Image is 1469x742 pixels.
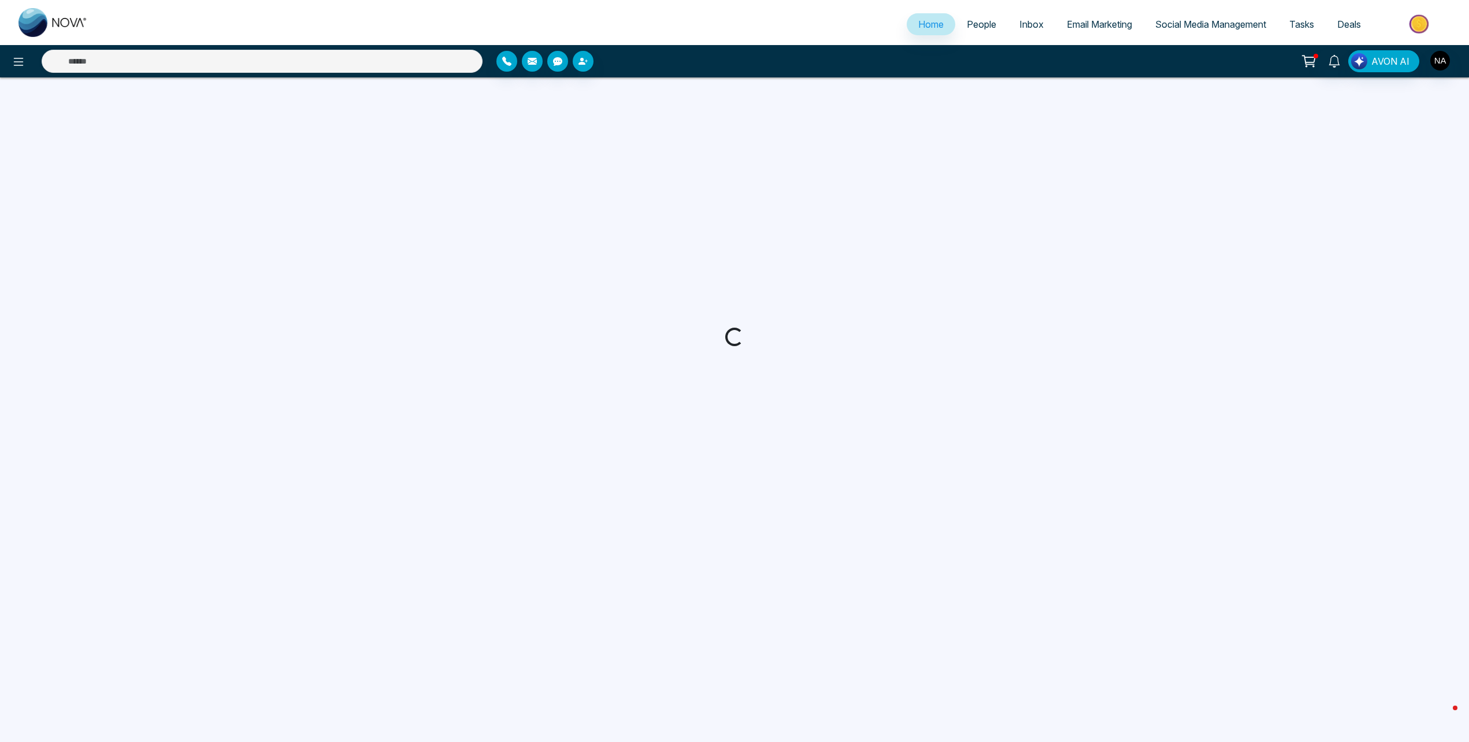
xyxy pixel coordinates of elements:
a: Inbox [1008,13,1055,35]
a: People [955,13,1008,35]
span: Inbox [1019,18,1044,30]
span: Social Media Management [1155,18,1266,30]
a: Tasks [1278,13,1326,35]
a: Home [907,13,955,35]
span: People [967,18,996,30]
a: Email Marketing [1055,13,1144,35]
span: Home [918,18,944,30]
span: AVON AI [1371,54,1409,68]
span: Email Marketing [1067,18,1132,30]
iframe: Intercom live chat [1430,703,1457,730]
a: Social Media Management [1144,13,1278,35]
button: AVON AI [1348,50,1419,72]
img: Market-place.gif [1378,11,1462,37]
a: Deals [1326,13,1372,35]
span: Deals [1337,18,1361,30]
img: Lead Flow [1351,53,1367,69]
span: Tasks [1289,18,1314,30]
img: Nova CRM Logo [18,8,88,37]
img: User Avatar [1430,51,1450,71]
